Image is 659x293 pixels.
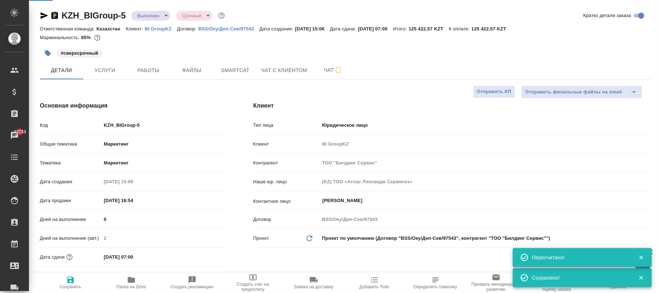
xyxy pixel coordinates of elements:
button: Сохранить [40,273,101,293]
div: Выполнен [176,11,212,21]
button: Выбери, если сб и вс нужно считать рабочими днями для выполнения заказа. [103,271,113,281]
input: ✎ Введи что-нибудь [101,120,224,130]
p: Маржинальность: [40,35,81,40]
button: Добавить тэг [40,45,56,61]
div: Выполнен [131,11,170,21]
a: KZH_BIGroup-5 [62,11,126,20]
button: Срочный [180,13,204,19]
button: Добавить Todo [344,273,405,293]
p: Дата сдачи [40,254,65,261]
input: Пустое поле [320,214,651,225]
span: Услуги [88,66,122,75]
button: Закрыть [634,254,649,261]
div: Юридическое лицо [320,119,651,131]
p: 125 422,57 KZT [472,26,512,32]
button: 2697.20 RUB; [93,33,102,42]
input: Пустое поле [320,139,651,149]
span: 42733 [9,128,30,135]
div: Проект по умолчанию (Договор "BSS/Оку/Деп-Сев/97543", контрагент "ТОО "Билдинг Сервис"") [320,232,651,244]
p: Контрагент [253,159,320,167]
a: BI GroupKZ [145,25,177,32]
input: ✎ Введи что-нибудь [101,252,165,262]
span: Определить тематику [413,284,457,289]
button: Папка на Drive [101,273,162,293]
input: ✎ Введи что-нибудь [101,195,165,206]
h4: Клиент [253,101,651,110]
div: Сохранено! [532,274,628,281]
p: Клиент: [126,26,144,32]
span: Отправить финальные файлы на email [525,88,622,96]
p: Дата продажи [40,197,101,204]
p: Общая тематика [40,141,101,148]
span: Создать рекламацию [170,284,214,289]
p: BI GroupKZ [145,26,177,32]
span: Детали [44,66,79,75]
span: Чат [316,66,351,75]
button: Скопировать ссылку для ЯМессенджера [40,11,48,20]
p: Тип лица [253,122,320,129]
span: Отправить КП [477,88,511,96]
p: Договор [253,216,320,223]
p: [DATE] 07:00 [358,26,393,32]
input: Пустое поле [320,176,651,187]
span: Кратко детали заказа [583,12,631,19]
p: Казахстан [97,26,126,32]
p: [DATE] 15:06 [295,26,330,32]
button: Призвать менеджера по развитию [466,273,527,293]
p: Контактное лицо [253,198,320,205]
p: Ответственная команда: [40,26,97,32]
p: BSS/Оку/Деп-Сев/97543 [198,26,259,32]
p: Дней на выполнение [40,216,101,223]
p: Итого: [393,26,409,32]
input: Пустое поле [320,158,651,168]
span: Добавить Todo [359,284,389,289]
span: Учитывать выходные [50,272,98,280]
div: Пересчитано! [532,254,628,261]
span: сверхсрочный [56,50,103,56]
span: Чат с клиентом [261,66,307,75]
input: Пустое поле [101,176,165,187]
p: 125 422,57 KZT [409,26,449,32]
button: Скопировать ссылку [50,11,59,20]
span: Файлы [174,66,209,75]
button: Если добавить услуги и заполнить их объемом, то дата рассчитается автоматически [65,252,74,262]
span: Папка на Drive [117,284,146,289]
h4: Основная информация [40,101,224,110]
button: Open [647,200,649,201]
span: Сохранить [60,284,81,289]
button: Отправить финальные файлы на email [521,85,626,99]
p: Дата создания [40,178,101,185]
p: Код [40,122,101,129]
button: Доп статусы указывают на важность/срочность заказа [217,11,226,20]
button: Заявка на доставку [283,273,344,293]
p: Дата сдачи: [330,26,358,32]
span: Создать счет на предоплату [227,282,279,292]
div: split button [521,85,642,99]
p: Договор: [177,26,198,32]
button: Отправить КП [473,85,515,98]
p: 85% [81,35,92,40]
span: Работы [131,66,166,75]
p: К оплате: [449,26,472,32]
button: Выполнен [135,13,161,19]
p: Дата создания: [259,26,295,32]
a: 42733 [2,126,27,145]
input: ✎ Введи что-нибудь [101,214,224,225]
button: Создать счет на предоплату [223,273,283,293]
button: Определить тематику [405,273,466,293]
p: Наше юр. лицо [253,178,320,185]
span: Заявка на доставку [294,284,333,289]
p: #сверхсрочный [61,50,98,57]
p: Проект [253,235,269,242]
svg: Подписаться [334,66,343,75]
span: Smartcat [218,66,253,75]
p: Тематика [40,159,101,167]
div: Маркетинг [101,157,224,169]
div: Маркетинг [101,138,224,150]
a: BSS/Оку/Деп-Сев/97543 [198,25,259,32]
p: Дней на выполнение (авт.) [40,235,101,242]
button: Закрыть [634,275,649,281]
input: Пустое поле [101,233,224,243]
span: Призвать менеджера по развитию [470,282,522,292]
button: Создать рекламацию [162,273,223,293]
